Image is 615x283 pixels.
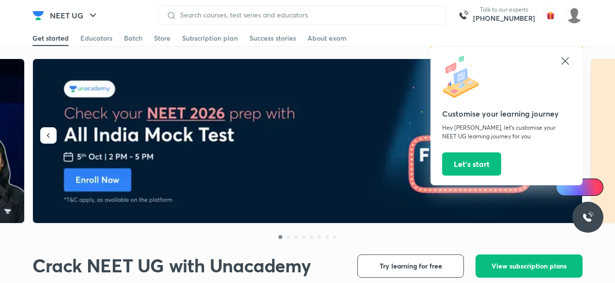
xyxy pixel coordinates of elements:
a: Ai Doubts [556,179,603,196]
div: Get started [32,33,69,43]
span: Ai Doubts [572,183,598,191]
div: Store [154,33,170,43]
a: Educators [80,30,112,46]
a: Subscription plan [182,30,238,46]
p: Talk to our experts [473,6,535,14]
div: Batch [124,33,142,43]
img: call-us [454,6,473,25]
a: Success stories [249,30,296,46]
div: Success stories [249,33,296,43]
span: Try learning for free [380,261,442,271]
button: Let’s start [442,152,501,176]
h5: Customise your learning journey [442,108,571,119]
a: Batch [124,30,142,46]
img: Icon [562,183,569,191]
img: ttu [582,211,594,223]
div: Educators [80,33,112,43]
img: Sourish Roy [566,7,583,24]
button: Try learning for free [357,254,464,278]
p: Hey [PERSON_NAME], let’s customise your NEET UG learning journey for you [442,123,571,141]
img: icon [442,55,486,99]
span: View subscription plans [492,261,567,271]
img: avatar [543,8,558,23]
button: View subscription plans [476,254,583,278]
div: Subscription plan [182,33,238,43]
div: About exam [307,33,347,43]
img: Company Logo [32,10,44,21]
a: Get started [32,30,69,46]
a: About exam [307,30,347,46]
input: Search courses, test series and educators [176,11,438,19]
a: Store [154,30,170,46]
a: [PHONE_NUMBER] [473,14,535,23]
button: NEET UG [44,6,105,25]
h1: Crack NEET UG with Unacademy [32,254,310,277]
